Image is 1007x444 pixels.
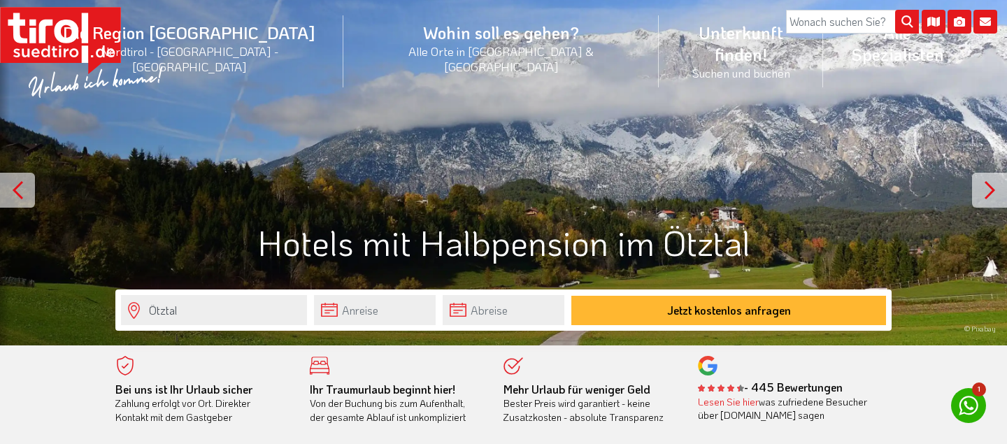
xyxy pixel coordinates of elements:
a: Lesen Sie hier [698,395,759,408]
input: Wo soll's hingehen? [121,295,307,325]
a: Unterkunft finden!Suchen und buchen [659,6,823,96]
input: Anreise [314,295,436,325]
div: was zufriedene Besucher über [DOMAIN_NAME] sagen [698,395,871,422]
small: Alle Orte in [GEOGRAPHIC_DATA] & [GEOGRAPHIC_DATA] [360,43,642,74]
input: Abreise [443,295,564,325]
i: Karte öffnen [922,10,945,34]
h1: Hotels mit Halbpension im Ötztal [115,223,892,262]
div: Zahlung erfolgt vor Ort. Direkter Kontakt mit dem Gastgeber [115,382,289,424]
b: - 445 Bewertungen [698,380,843,394]
b: Ihr Traumurlaub beginnt hier! [310,382,455,396]
b: Bei uns ist Ihr Urlaub sicher [115,382,252,396]
div: Von der Buchung bis zum Aufenthalt, der gesamte Ablauf ist unkompliziert [310,382,483,424]
button: Jetzt kostenlos anfragen [571,296,886,325]
i: Fotogalerie [948,10,971,34]
a: Die Region [GEOGRAPHIC_DATA]Nordtirol - [GEOGRAPHIC_DATA] - [GEOGRAPHIC_DATA] [35,6,343,89]
small: Suchen und buchen [676,65,806,80]
i: Kontakt [973,10,997,34]
input: Wonach suchen Sie? [786,10,919,34]
div: Bester Preis wird garantiert - keine Zusatzkosten - absolute Transparenz [503,382,677,424]
a: Alle Spezialisten [823,6,972,80]
b: Mehr Urlaub für weniger Geld [503,382,650,396]
small: Nordtirol - [GEOGRAPHIC_DATA] - [GEOGRAPHIC_DATA] [52,43,327,74]
span: 1 [972,382,986,396]
a: 1 [951,388,986,423]
a: Wohin soll es gehen?Alle Orte in [GEOGRAPHIC_DATA] & [GEOGRAPHIC_DATA] [343,6,659,89]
